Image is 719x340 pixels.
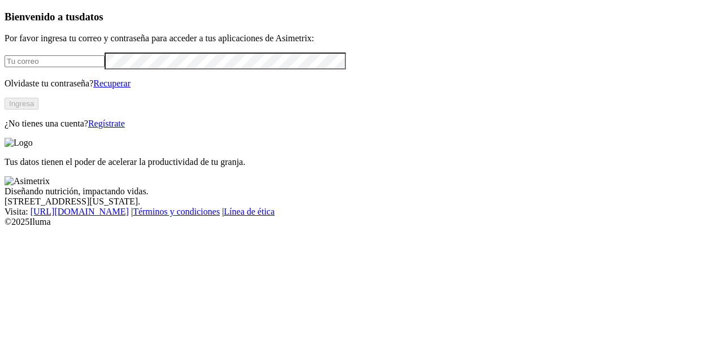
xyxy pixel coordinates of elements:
div: © 2025 Iluma [5,217,714,227]
a: Línea de ética [224,207,275,216]
button: Ingresa [5,98,38,110]
p: Olvidaste tu contraseña? [5,79,714,89]
img: Logo [5,138,33,148]
div: [STREET_ADDRESS][US_STATE]. [5,197,714,207]
a: Recuperar [93,79,131,88]
input: Tu correo [5,55,105,67]
h3: Bienvenido a tus [5,11,714,23]
a: Regístrate [88,119,125,128]
p: Por favor ingresa tu correo y contraseña para acceder a tus aplicaciones de Asimetrix: [5,33,714,43]
a: [URL][DOMAIN_NAME] [31,207,129,216]
p: Tus datos tienen el poder de acelerar la productividad de tu granja. [5,157,714,167]
div: Diseñando nutrición, impactando vidas. [5,186,714,197]
span: datos [79,11,103,23]
a: Términos y condiciones [133,207,220,216]
p: ¿No tienes una cuenta? [5,119,714,129]
div: Visita : | | [5,207,714,217]
img: Asimetrix [5,176,50,186]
